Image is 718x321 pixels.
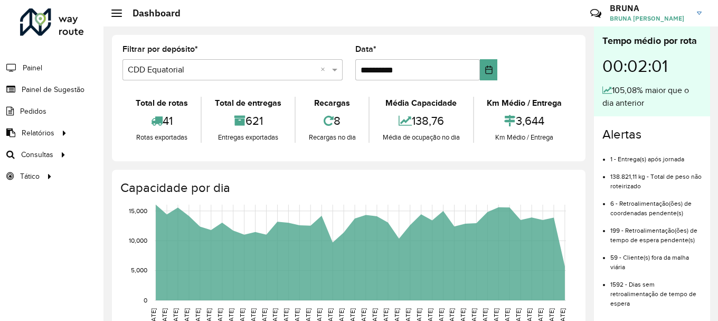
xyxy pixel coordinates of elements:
label: Data [355,43,376,56]
div: Recargas no dia [298,132,366,143]
h4: Capacidade por dia [120,180,575,196]
li: 199 - Retroalimentação(ões) de tempo de espera pendente(s) [610,218,702,245]
li: 1592 - Dias sem retroalimentação de tempo de espera [610,272,702,308]
h3: BRUNA [610,3,689,13]
div: Km Médio / Entrega [477,132,572,143]
li: 1 - Entrega(s) após jornada [610,146,702,164]
div: Recargas [298,97,366,109]
text: 10,000 [129,237,147,244]
text: 0 [144,297,147,304]
div: 8 [298,109,366,132]
span: Pedidos [20,106,46,117]
div: Rotas exportadas [125,132,198,143]
span: Relatórios [22,127,54,139]
div: Tempo médio por rota [602,34,702,48]
span: Tático [20,171,40,182]
text: 15,000 [129,207,147,214]
span: Clear all [320,63,329,76]
div: 105,08% maior que o dia anterior [602,84,702,109]
div: 00:02:01 [602,48,702,84]
h4: Alertas [602,127,702,142]
div: Km Médio / Entrega [477,97,572,109]
div: Média de ocupação no dia [372,132,470,143]
div: 3,644 [477,109,572,132]
button: Choose Date [480,59,497,80]
span: Painel [23,62,42,74]
div: Média Capacidade [372,97,470,109]
li: 138.821,11 kg - Total de peso não roteirizado [610,164,702,191]
div: Total de rotas [125,97,198,109]
div: Total de entregas [204,97,291,109]
text: 5,000 [131,267,147,274]
li: 6 - Retroalimentação(ões) de coordenadas pendente(s) [610,191,702,218]
span: Consultas [21,149,53,160]
div: 41 [125,109,198,132]
li: 59 - Cliente(s) fora da malha viária [610,245,702,272]
div: Entregas exportadas [204,132,291,143]
div: 138,76 [372,109,470,132]
span: BRUNA [PERSON_NAME] [610,14,689,23]
span: Painel de Sugestão [22,84,84,95]
div: 621 [204,109,291,132]
label: Filtrar por depósito [122,43,198,56]
a: Contato Rápido [584,2,607,25]
h2: Dashboard [122,7,181,19]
